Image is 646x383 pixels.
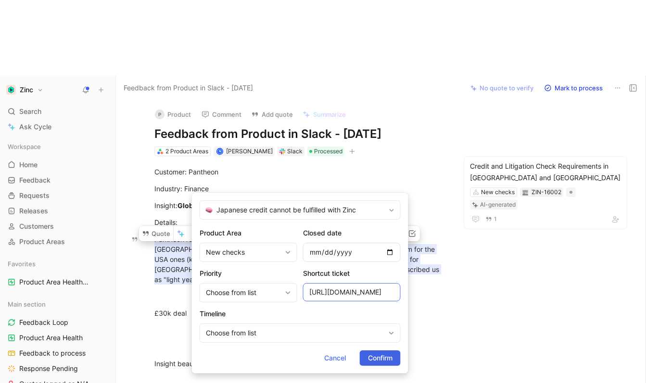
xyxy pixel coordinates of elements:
[200,268,297,279] h2: Priority
[206,207,213,213] img: 🧠
[200,308,401,320] h2: Timeline
[360,350,401,366] button: Confirm
[303,227,401,239] h2: Closed date
[206,287,281,298] div: Choose from list
[216,204,385,216] span: Japanese credit cannot be fulfilled with Zinc
[368,352,393,364] span: Confirm
[324,352,346,364] span: Cancel
[200,227,297,239] h2: Product Area
[303,283,401,301] input: Enter a Shortcut ticket
[206,247,281,258] div: New checks
[316,350,354,366] button: Cancel
[303,268,401,279] h2: Shortcut ticket
[303,243,401,262] input: Enter a Closed date
[206,327,385,339] div: Choose from list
